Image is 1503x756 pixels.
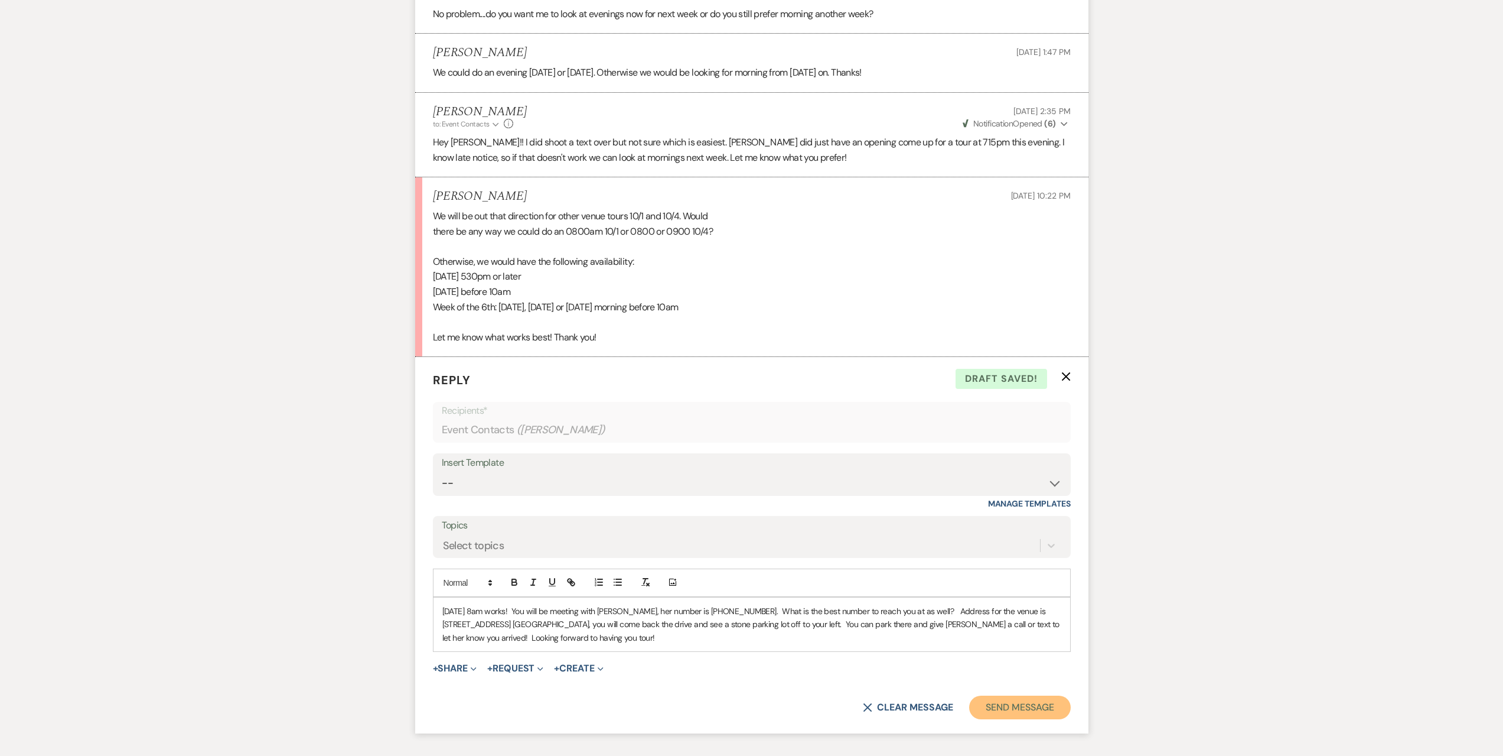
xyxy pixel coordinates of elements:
[1044,118,1055,129] strong: ( 6 )
[1011,190,1071,201] span: [DATE] 10:22 PM
[433,189,527,204] h5: [PERSON_NAME]
[433,7,1071,22] p: No problem....do you want me to look at evenings now for next week or do you still prefer morning...
[961,118,1071,130] button: NotificationOpened (6)
[969,696,1070,719] button: Send Message
[433,46,527,60] h5: [PERSON_NAME]
[442,418,1062,442] div: Event Contacts
[433,105,527,119] h5: [PERSON_NAME]
[956,369,1047,389] span: Draft saved!
[433,65,1071,80] p: We could do an evening [DATE] or [DATE]. Otherwise we would be looking for morning from [DATE] on...
[973,118,1013,129] span: Notification
[487,664,543,673] button: Request
[433,664,477,673] button: Share
[442,605,1061,644] p: [DATE] 8am works! You will be meeting with [PERSON_NAME], her number is [PHONE_NUMBER]. What is t...
[433,664,438,673] span: +
[442,517,1062,534] label: Topics
[863,703,953,712] button: Clear message
[433,372,471,388] span: Reply
[433,135,1071,165] p: Hey [PERSON_NAME]!! I did shoot a text over but not sure which is easiest. [PERSON_NAME] did just...
[988,498,1071,509] a: Manage Templates
[442,403,1062,418] p: Recipients*
[442,455,1062,472] div: Insert Template
[487,664,493,673] span: +
[433,119,490,129] span: to: Event Contacts
[1013,106,1070,116] span: [DATE] 2:35 PM
[443,537,504,553] div: Select topics
[1016,47,1070,57] span: [DATE] 1:47 PM
[433,119,501,129] button: to: Event Contacts
[554,664,603,673] button: Create
[433,209,1071,345] div: We will be out that direction for other venue tours 10/1 and 10/4. Would there be any way we coul...
[554,664,559,673] span: +
[963,118,1056,129] span: Opened
[517,422,605,438] span: ( [PERSON_NAME] )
